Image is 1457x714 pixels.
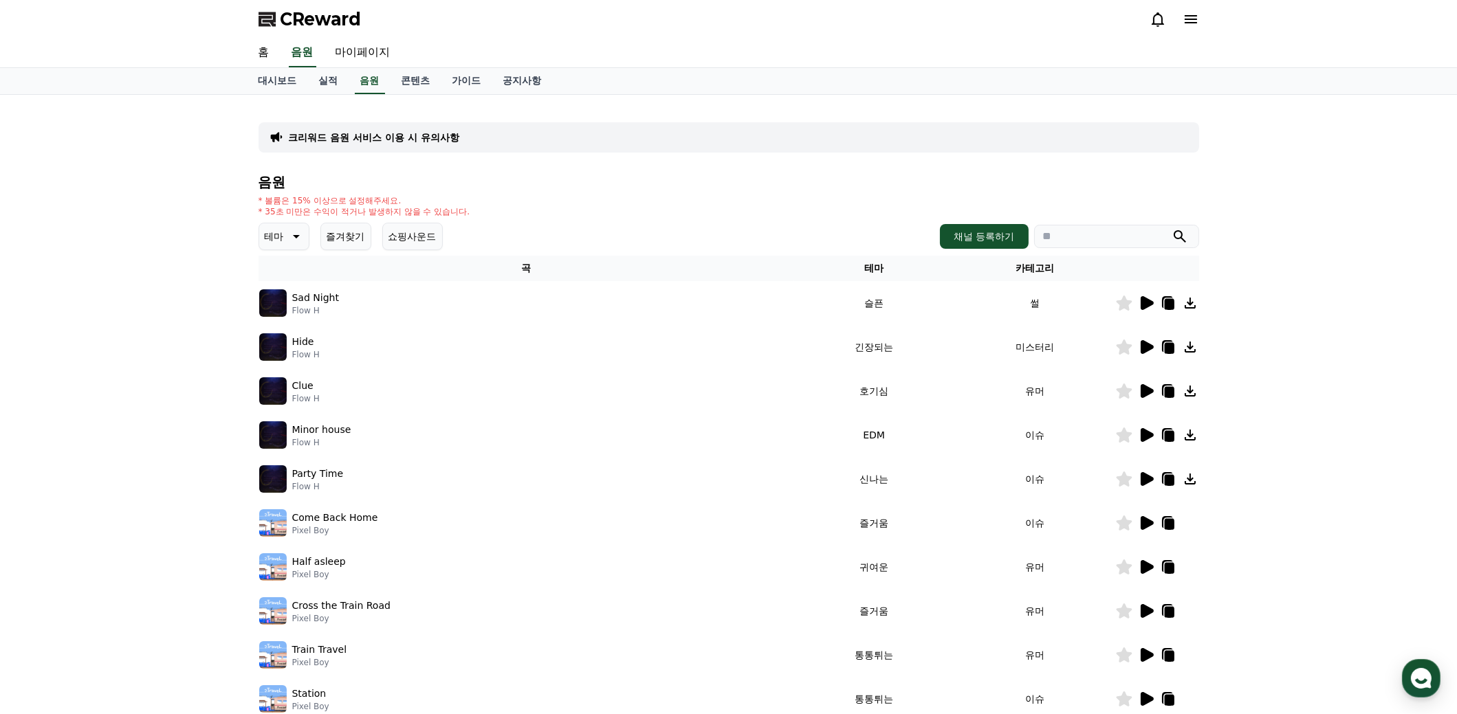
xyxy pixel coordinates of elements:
th: 테마 [793,256,954,281]
td: 썰 [954,281,1115,325]
a: 콘텐츠 [391,68,441,94]
span: 대화 [126,457,142,468]
img: music [259,333,287,361]
a: 가이드 [441,68,492,94]
p: Station [292,687,327,701]
a: 설정 [177,436,264,470]
span: CReward [281,8,362,30]
td: 미스터리 [954,325,1115,369]
p: * 볼륨은 15% 이상으로 설정해주세요. [259,195,470,206]
img: music [259,509,287,537]
img: music [259,597,287,625]
p: Pixel Boy [292,613,391,624]
p: Flow H [292,305,339,316]
a: 대화 [91,436,177,470]
p: Half asleep [292,555,346,569]
span: 설정 [212,456,229,467]
img: music [259,377,287,405]
button: 쇼핑사운드 [382,223,443,250]
a: 음원 [289,38,316,67]
button: 즐겨찾기 [320,223,371,250]
td: 긴장되는 [793,325,954,369]
p: Come Back Home [292,511,378,525]
p: Pixel Boy [292,701,329,712]
p: Clue [292,379,314,393]
a: 음원 [355,68,385,94]
td: 유머 [954,589,1115,633]
img: music [259,553,287,581]
a: 홈 [248,38,281,67]
p: Party Time [292,467,344,481]
p: Flow H [292,349,320,360]
p: Pixel Boy [292,569,346,580]
img: music [259,685,287,713]
p: Minor house [292,423,351,437]
a: 대시보드 [248,68,308,94]
td: 신나는 [793,457,954,501]
td: 유머 [954,633,1115,677]
p: Sad Night [292,291,339,305]
td: 즐거움 [793,501,954,545]
span: 홈 [43,456,52,467]
td: 호기심 [793,369,954,413]
td: 슬픈 [793,281,954,325]
p: Cross the Train Road [292,599,391,613]
img: music [259,465,287,493]
a: 마이페이지 [325,38,402,67]
td: 이슈 [954,413,1115,457]
td: 유머 [954,369,1115,413]
h4: 음원 [259,175,1199,190]
th: 카테고리 [954,256,1115,281]
img: music [259,289,287,317]
td: 통통튀는 [793,633,954,677]
td: 즐거움 [793,589,954,633]
th: 곡 [259,256,794,281]
p: Pixel Boy [292,657,347,668]
a: 크리워드 음원 서비스 이용 시 유의사항 [289,131,459,144]
a: 공지사항 [492,68,553,94]
td: 이슈 [954,457,1115,501]
button: 테마 [259,223,309,250]
p: Hide [292,335,314,349]
p: Flow H [292,437,351,448]
td: 유머 [954,545,1115,589]
p: Flow H [292,393,320,404]
a: CReward [259,8,362,30]
img: music [259,641,287,669]
p: Pixel Boy [292,525,378,536]
td: 귀여운 [793,545,954,589]
td: 이슈 [954,501,1115,545]
p: Train Travel [292,643,347,657]
p: Flow H [292,481,344,492]
img: music [259,421,287,449]
p: * 35초 미만은 수익이 적거나 발생하지 않을 수 있습니다. [259,206,470,217]
button: 채널 등록하기 [940,224,1028,249]
td: EDM [793,413,954,457]
a: 실적 [308,68,349,94]
a: 홈 [4,436,91,470]
p: 테마 [265,227,284,246]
